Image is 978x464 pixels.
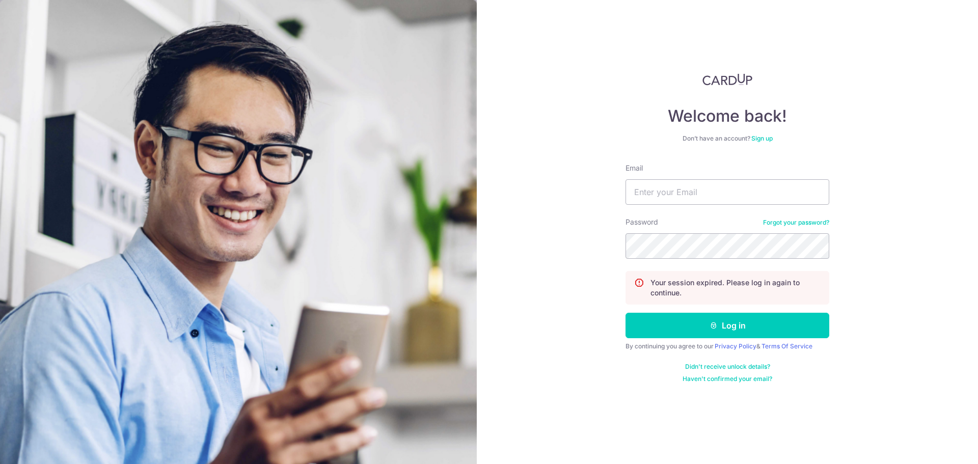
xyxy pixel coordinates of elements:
a: Didn't receive unlock details? [685,363,770,371]
a: Haven't confirmed your email? [683,375,772,383]
label: Email [626,163,643,173]
a: Terms Of Service [762,342,812,350]
a: Privacy Policy [715,342,756,350]
div: By continuing you agree to our & [626,342,829,350]
div: Don’t have an account? [626,134,829,143]
p: Your session expired. Please log in again to continue. [650,278,821,298]
a: Forgot your password? [763,219,829,227]
input: Enter your Email [626,179,829,205]
img: CardUp Logo [702,73,752,86]
label: Password [626,217,658,227]
h4: Welcome back! [626,106,829,126]
button: Log in [626,313,829,338]
a: Sign up [751,134,773,142]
